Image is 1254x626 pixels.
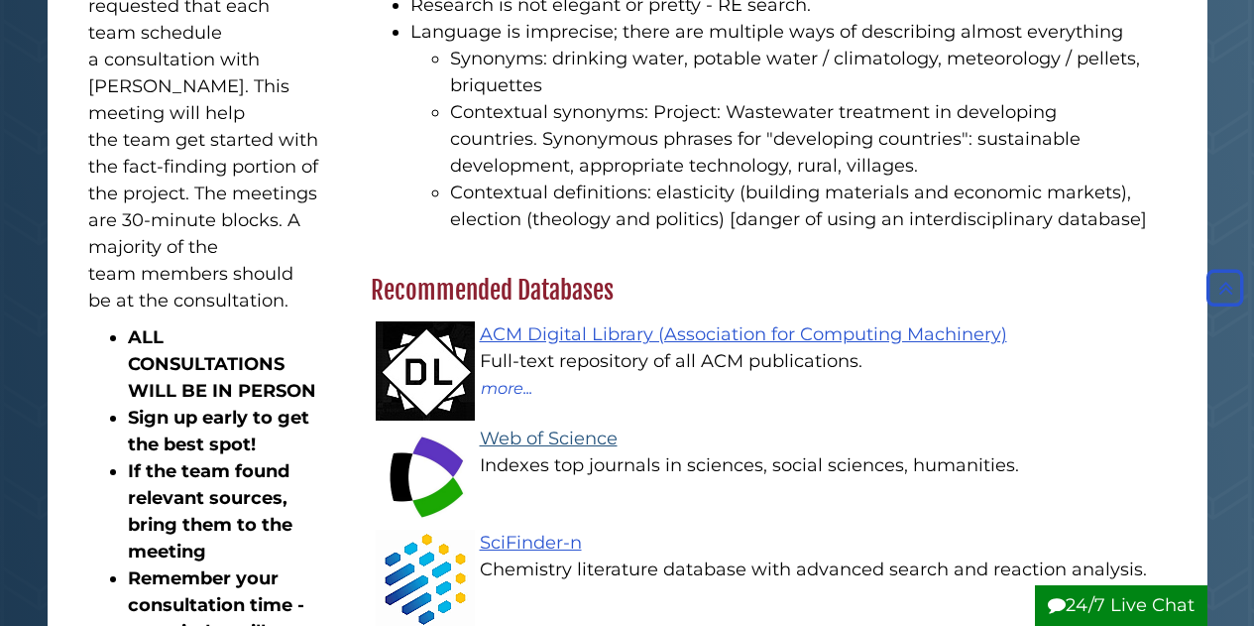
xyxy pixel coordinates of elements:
[480,428,618,449] a: Web of Science
[450,46,1167,99] li: Synonyms: drinking water, potable water / climatology, meteorology / pellets, briquettes
[480,532,582,554] a: SciFinder-n
[410,19,1167,233] li: Language is imprecise; there are multiple ways of describing almost everything
[128,407,309,455] strong: Sign up early to get the best spot!
[391,557,1167,583] div: Chemistry literature database with advanced search and reaction analysis.
[480,323,1007,345] a: ACM Digital Library (Association for Computing Machinery)
[391,452,1167,479] div: Indexes top journals in sciences, social sciences, humanities.
[361,275,1177,307] h2: Recommended Databases
[128,326,316,402] strong: ALL CONSULTATIONS WILL BE IN PERSON
[128,460,292,563] strong: If the team found relevant sources, bring them to the meeting
[391,348,1167,375] div: Full-text repository of all ACM publications.
[1035,585,1207,626] button: 24/7 Live Chat
[450,99,1167,180] li: Contextual synonyms: Project: Wastewater treatment in developing countries. Synonymous phrases fo...
[480,375,533,401] button: more...
[1201,277,1249,299] a: Back to Top
[450,180,1167,233] li: Contextual definitions: elasticity (building materials and economic markets), election (theology ...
